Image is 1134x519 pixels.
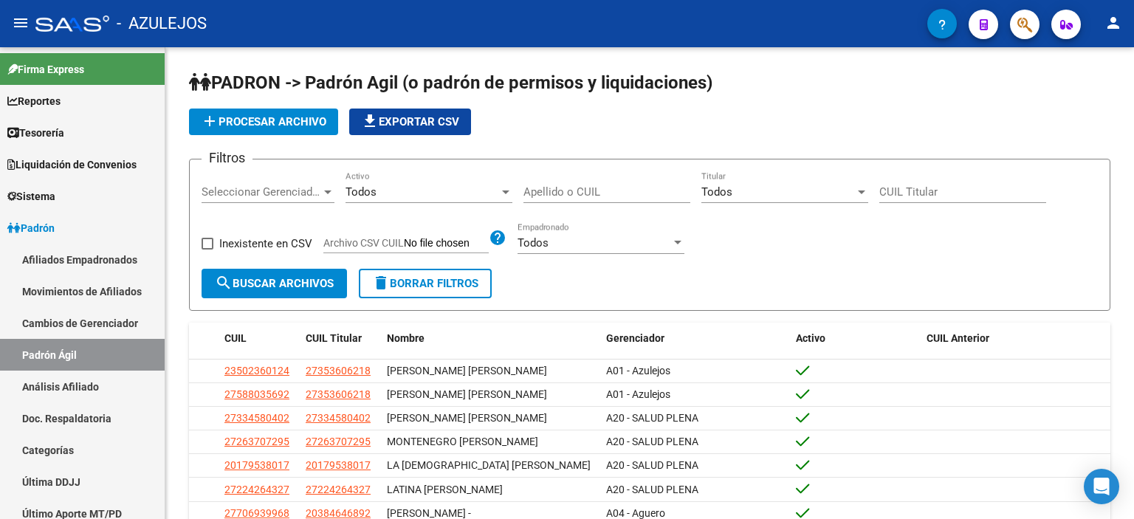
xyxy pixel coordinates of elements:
span: Reportes [7,93,61,109]
span: 20179538017 [224,459,289,471]
span: - AZULEJOS [117,7,207,40]
mat-icon: person [1104,14,1122,32]
span: [PERSON_NAME] [PERSON_NAME] [387,412,547,424]
span: PADRON -> Padrón Agil (o padrón de permisos y liquidaciones) [189,72,712,93]
span: A20 - SALUD PLENA [606,412,698,424]
span: A01 - Azulejos [606,388,670,400]
div: Open Intercom Messenger [1084,469,1119,504]
span: 20179538017 [306,459,371,471]
span: A01 - Azulejos [606,365,670,377]
span: Todos [701,185,732,199]
span: A04 - Aguero [606,507,665,519]
button: Procesar archivo [189,109,338,135]
span: Borrar Filtros [372,277,478,290]
button: Borrar Filtros [359,269,492,298]
span: CUIL [224,332,247,344]
datatable-header-cell: CUIL [219,323,300,354]
button: Exportar CSV [349,109,471,135]
span: 27353606218 [306,365,371,377]
span: Liquidación de Convenios [7,157,137,173]
span: 27263707295 [224,436,289,447]
span: Todos [518,236,549,250]
span: 20384646892 [306,507,371,519]
span: CUIL Anterior [927,332,989,344]
span: [PERSON_NAME] - [387,507,471,519]
span: 27353606218 [306,388,371,400]
mat-icon: file_download [361,112,379,130]
span: CUIL Titular [306,332,362,344]
span: MONTENEGRO [PERSON_NAME] [387,436,538,447]
span: Padrón [7,220,55,236]
span: [PERSON_NAME] [PERSON_NAME] [387,388,547,400]
mat-icon: add [201,112,219,130]
span: A20 - SALUD PLENA [606,484,698,495]
span: Procesar archivo [201,115,326,128]
span: A20 - SALUD PLENA [606,459,698,471]
h3: Filtros [202,148,252,168]
span: Nombre [387,332,425,344]
span: Tesorería [7,125,64,141]
span: 27224264327 [224,484,289,495]
mat-icon: delete [372,274,390,292]
span: Archivo CSV CUIL [323,237,404,249]
button: Buscar Archivos [202,269,347,298]
datatable-header-cell: Activo [790,323,921,354]
span: 27588035692 [224,388,289,400]
datatable-header-cell: CUIL Anterior [921,323,1110,354]
span: LATINA [PERSON_NAME] [387,484,503,495]
mat-icon: help [489,229,506,247]
span: Inexistente en CSV [219,235,312,252]
span: 27334580402 [306,412,371,424]
span: Gerenciador [606,332,664,344]
input: Archivo CSV CUIL [404,237,489,250]
span: Exportar CSV [361,115,459,128]
mat-icon: search [215,274,233,292]
span: Sistema [7,188,55,204]
span: A20 - SALUD PLENA [606,436,698,447]
span: [PERSON_NAME] [PERSON_NAME] [387,365,547,377]
datatable-header-cell: Gerenciador [600,323,790,354]
datatable-header-cell: CUIL Titular [300,323,381,354]
span: LA [DEMOGRAPHIC_DATA] [PERSON_NAME] [387,459,591,471]
datatable-header-cell: Nombre [381,323,600,354]
span: Buscar Archivos [215,277,334,290]
mat-icon: menu [12,14,30,32]
span: Activo [796,332,825,344]
span: Firma Express [7,61,84,78]
span: Todos [346,185,377,199]
span: 27224264327 [306,484,371,495]
span: 27706939968 [224,507,289,519]
span: 23502360124 [224,365,289,377]
span: 27263707295 [306,436,371,447]
span: 27334580402 [224,412,289,424]
span: Seleccionar Gerenciador [202,185,321,199]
